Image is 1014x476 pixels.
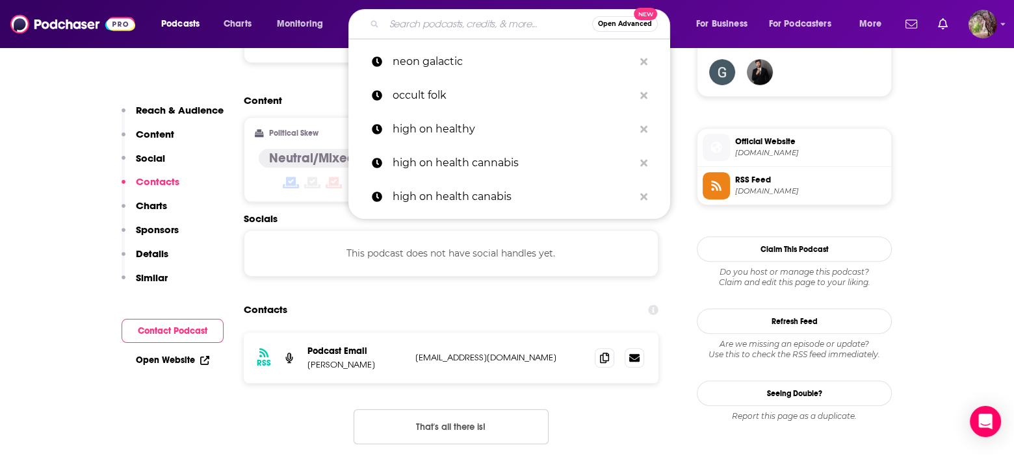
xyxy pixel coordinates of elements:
p: [PERSON_NAME] [307,359,405,370]
span: Official Website [735,136,886,147]
p: high on health canabis [393,180,634,214]
button: open menu [152,14,216,34]
span: RSS Feed [735,174,886,186]
p: Reach & Audience [136,104,224,116]
p: Details [136,247,168,260]
a: Seeing Double? [697,381,892,406]
p: neon galactic [393,45,634,79]
h3: RSS [257,358,271,368]
a: occult folk [348,79,670,112]
button: Charts [122,199,167,223]
a: Official Website[DOMAIN_NAME] [703,134,886,161]
button: Reach & Audience [122,104,224,128]
span: More [859,15,881,33]
h2: Political Skew [269,129,318,138]
a: Show notifications dropdown [900,13,922,35]
p: Podcast Email [307,345,405,357]
button: Similar [122,271,168,295]
div: Report this page as a duplicate. [697,411,892,421]
div: This podcast does not have social handles yet. [244,230,658,277]
p: high on healthy [393,112,634,146]
p: Charts [136,199,167,212]
button: Content [122,128,174,152]
p: [EMAIL_ADDRESS][DOMAIN_NAME] [415,352,584,363]
button: Claim This Podcast [697,236,892,262]
img: JohirMia [747,59,773,85]
button: Nothing here. [354,409,549,444]
input: Search podcasts, credits, & more... [384,14,592,34]
p: Contacts [136,175,179,188]
button: Contacts [122,175,179,199]
div: Open Intercom Messenger [970,406,1001,437]
button: open menu [268,14,340,34]
span: Logged in as MSanz [968,10,997,38]
button: Show profile menu [968,10,997,38]
span: Monitoring [277,15,323,33]
p: Similar [136,271,168,284]
div: Are we missing an episode or update? Use this to check the RSS feed immediately. [697,339,892,360]
button: Social [122,152,165,176]
button: Refresh Feed [697,308,892,334]
p: occult folk [393,79,634,112]
button: open menu [760,14,850,34]
p: Content [136,128,174,140]
img: giljanscalpello [709,59,735,85]
span: keet-tv.org [735,148,886,158]
a: neon galactic [348,45,670,79]
a: Open Website [136,355,209,366]
div: Search podcasts, credits, & more... [361,9,682,39]
button: Open AdvancedNew [592,16,658,32]
span: anchor.fm [735,186,886,196]
button: open menu [850,14,898,34]
h4: Neutral/Mixed [269,150,356,166]
p: Sponsors [136,223,179,236]
a: high on healthy [348,112,670,146]
a: RSS Feed[DOMAIN_NAME] [703,172,886,199]
span: For Podcasters [769,15,831,33]
h2: Content [244,94,648,106]
a: high on health cannabis [348,146,670,180]
span: Open Advanced [598,21,652,27]
button: Sponsors [122,223,179,247]
button: open menu [687,14,764,34]
a: Show notifications dropdown [933,13,953,35]
p: high on health cannabis [393,146,634,180]
span: For Business [696,15,747,33]
span: Podcasts [161,15,200,33]
img: User Profile [968,10,997,38]
span: New [634,8,657,20]
a: high on health canabis [348,180,670,214]
p: Social [136,152,165,164]
h2: Socials [244,212,658,225]
button: Contact Podcast [122,319,224,343]
h2: Contacts [244,297,287,322]
span: Charts [224,15,252,33]
span: Do you host or manage this podcast? [697,267,892,277]
img: Podchaser - Follow, Share and Rate Podcasts [10,12,135,36]
div: Claim and edit this page to your liking. [697,267,892,288]
button: Details [122,247,168,271]
a: Charts [215,14,259,34]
